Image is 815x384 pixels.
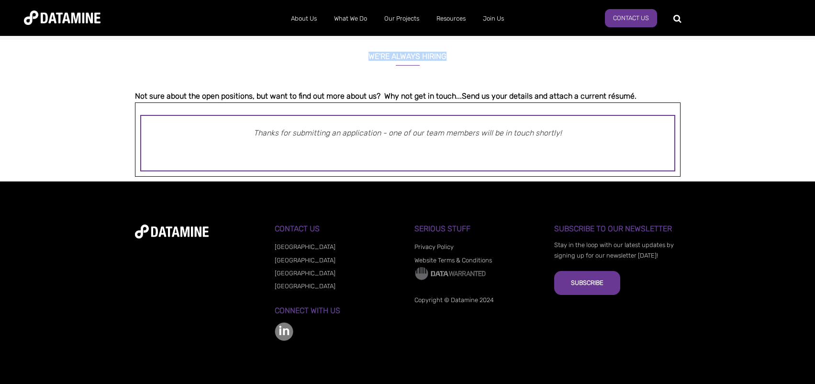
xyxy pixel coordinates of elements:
[414,266,486,281] img: Data Warranted Logo
[414,295,540,305] p: Copyright © Datamine 2024
[414,243,454,250] a: Privacy Policy
[275,257,335,264] a: [GEOGRAPHIC_DATA]
[474,6,513,31] a: Join Us
[24,11,100,25] img: Datamine
[135,91,636,101] span: Not sure about the open positions, but want to find out more about us? Why not get in touch...Sen...
[135,40,681,66] h3: WE'RE ALWAYS HIRING
[554,271,620,295] button: Subscribe
[554,240,680,261] p: Stay in the loop with our latest updates by signing up for our newsletter [DATE]!
[275,270,335,277] a: [GEOGRAPHIC_DATA]
[135,225,209,238] img: datamine-logo-white
[414,257,492,264] a: Website Terms & Conditions
[325,6,376,31] a: What We Do
[275,243,335,250] a: [GEOGRAPHIC_DATA]
[282,6,325,31] a: About Us
[151,125,665,141] p: Thanks for submitting an application - one of our team members will be in touch shortly!
[275,306,401,315] h3: Connect with us
[376,6,428,31] a: Our Projects
[275,282,335,290] a: [GEOGRAPHIC_DATA]
[428,6,474,31] a: Resources
[275,225,401,233] h3: Contact Us
[275,322,293,341] img: linkedin-color
[414,225,540,233] h3: Serious Stuff
[605,9,657,27] a: Contact Us
[554,225,680,233] h3: Subscribe to our Newsletter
